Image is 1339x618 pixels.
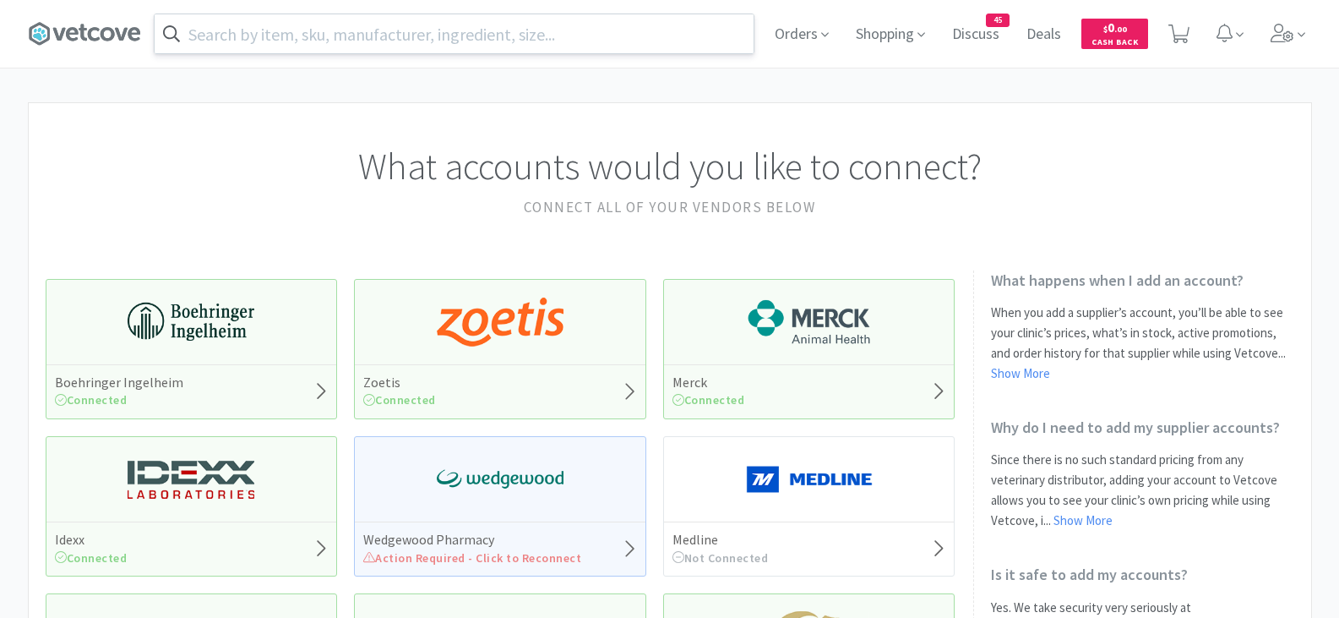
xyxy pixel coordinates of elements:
[55,392,128,407] span: Connected
[1081,11,1148,57] a: $0.00Cash Back
[991,303,1294,384] p: When you add a supplier’s account, you’ll be able to see your clinic’s prices, what’s in stock, a...
[746,454,873,505] img: a646391c64b94eb2892348a965bf03f3_134.png
[1103,24,1108,35] span: $
[46,137,1294,196] h1: What accounts would you like to connect?
[991,450,1294,531] p: Since there is no such standard pricing from any veterinary distributor, adding your account to V...
[55,531,128,549] h5: Idexx
[991,565,1294,584] h2: Is it safe to add my accounts?
[363,374,436,391] h5: Zoetis
[672,531,769,549] h5: Medline
[991,365,1050,381] a: Show More
[128,297,254,347] img: 730db3968b864e76bcafd0174db25112_22.png
[1114,24,1127,35] span: . 00
[672,374,745,391] h5: Merck
[1091,38,1138,49] span: Cash Back
[128,454,254,505] img: 13250b0087d44d67bb1668360c5632f9_13.png
[55,550,128,566] span: Connected
[945,27,1006,42] a: Discuss45
[46,196,1294,219] h2: Connect all of your vendors below
[1103,19,1127,36] span: 0
[672,550,769,566] span: Not Connected
[55,374,183,391] h5: Boehringer Ingelheim
[1020,27,1068,42] a: Deals
[363,531,581,549] h5: Wedgewood Pharmacy
[363,392,436,407] span: Connected
[437,297,563,347] img: a673e5ab4e5e497494167fe422e9a3ab.png
[363,550,581,566] span: Action Required - Click to Reconnect
[746,297,873,347] img: 6d7abf38e3b8462597f4a2f88dede81e_176.png
[437,454,563,505] img: e40baf8987b14801afb1611fffac9ca4_8.png
[991,418,1294,437] h2: Why do I need to add my supplier accounts?
[987,14,1009,26] span: 45
[1053,512,1113,528] a: Show More
[155,14,754,53] input: Search by item, sku, manufacturer, ingredient, size...
[991,271,1294,290] h2: What happens when I add an account?
[672,392,745,407] span: Connected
